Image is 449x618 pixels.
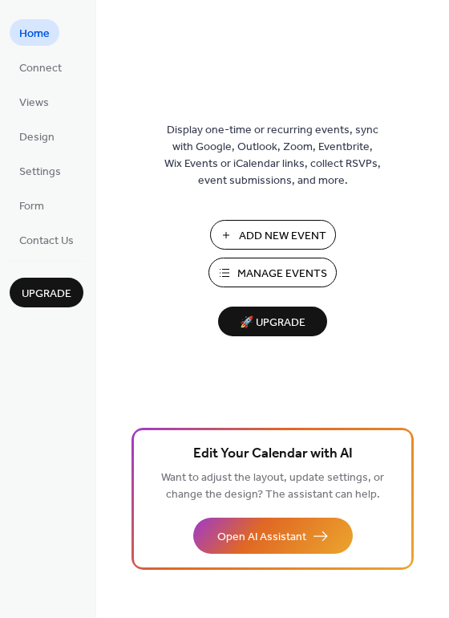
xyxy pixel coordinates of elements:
[164,122,381,189] span: Display one-time or recurring events, sync with Google, Outlook, Zoom, Eventbrite, Wix Events or ...
[19,95,49,112] span: Views
[19,129,55,146] span: Design
[19,60,62,77] span: Connect
[161,467,384,506] span: Want to adjust the layout, update settings, or change the design? The assistant can help.
[10,123,64,149] a: Design
[19,233,74,250] span: Contact Us
[218,307,327,336] button: 🚀 Upgrade
[239,228,326,245] span: Add New Event
[10,54,71,80] a: Connect
[10,19,59,46] a: Home
[22,286,71,303] span: Upgrade
[217,529,306,546] span: Open AI Assistant
[10,226,83,253] a: Contact Us
[10,192,54,218] a: Form
[19,164,61,181] span: Settings
[10,278,83,307] button: Upgrade
[10,88,59,115] a: Views
[210,220,336,250] button: Add New Event
[228,312,318,334] span: 🚀 Upgrade
[237,266,327,283] span: Manage Events
[193,443,353,466] span: Edit Your Calendar with AI
[19,26,50,43] span: Home
[193,518,353,554] button: Open AI Assistant
[10,157,71,184] a: Settings
[19,198,44,215] span: Form
[208,258,337,287] button: Manage Events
